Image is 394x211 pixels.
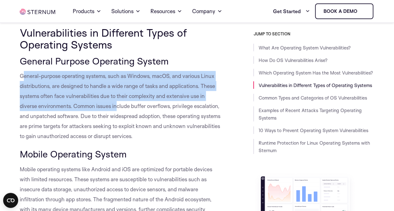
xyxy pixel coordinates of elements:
[258,70,373,76] a: Which Operating System Has the Most Vulnerabilities?
[315,3,373,19] a: Book a demo
[20,9,55,15] img: sternum iot
[20,148,127,160] span: Mobile Operating System
[258,107,361,121] a: Examples of Recent Attacks Targeting Operating Systems
[258,57,327,63] a: How Do OS Vulnerabilities Arise?
[258,127,368,133] a: 10 Ways to Prevent Operating System Vulnerabilities
[273,5,310,18] a: Get Started
[253,31,374,36] h3: JUMP TO SECTION
[20,26,187,51] span: Vulnerabilities in Different Types of Operating Systems
[258,95,367,101] a: Common Types and Categories of OS Vulnerabilities
[258,82,372,88] a: Vulnerabilities in Different Types of Operating Systems
[20,55,169,67] span: General Purpose Operating System
[258,45,350,51] a: What Are Operating System Vulnerabilities?
[360,9,365,14] img: sternum iot
[20,73,220,139] span: General-purpose operating systems, such as Windows, macOS, and various Linux distributions, are d...
[3,193,18,208] button: Open CMP widget
[258,140,370,153] a: Runtime Protection for Linux Operating Systems with Sternum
